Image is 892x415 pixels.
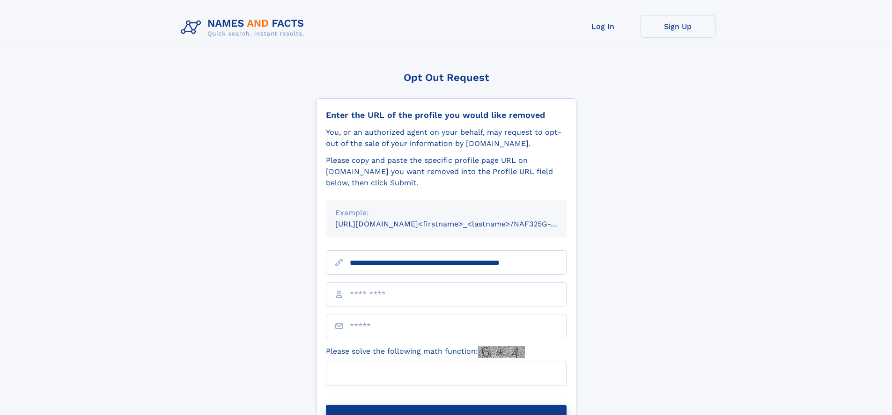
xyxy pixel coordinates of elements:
[566,15,641,38] a: Log In
[177,15,312,40] img: Logo Names and Facts
[335,219,584,228] small: [URL][DOMAIN_NAME]<firstname>_<lastname>/NAF325G-xxxxxxxx
[316,72,576,83] div: Opt Out Request
[326,155,567,189] div: Please copy and paste the specific profile page URL on [DOMAIN_NAME] you want removed into the Pr...
[326,346,525,358] label: Please solve the following math function:
[641,15,715,38] a: Sign Up
[326,127,567,149] div: You, or an authorized agent on your behalf, may request to opt-out of the sale of your informatio...
[326,110,567,120] div: Enter the URL of the profile you would like removed
[335,207,557,218] div: Example:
